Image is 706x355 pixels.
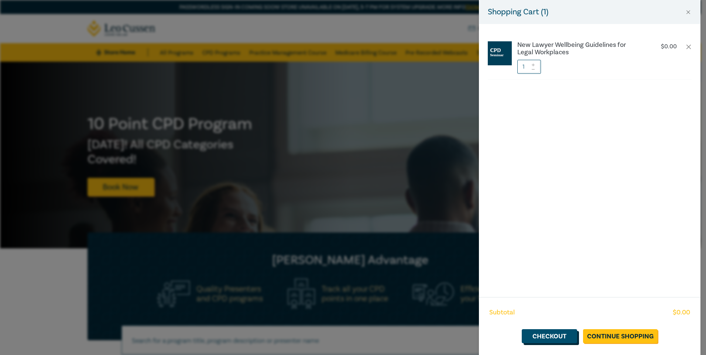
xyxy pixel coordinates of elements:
[685,9,692,15] button: Close
[661,43,677,50] p: $ 0.00
[489,308,515,317] span: Subtotal
[673,308,690,317] span: $ 0.00
[517,60,541,74] input: 1
[583,329,658,343] a: Continue Shopping
[488,41,512,65] img: CPD%20Seminar.jpg
[488,6,548,18] h5: Shopping Cart ( 1 )
[517,41,640,56] a: New Lawyer Wellbeing Guidelines for Legal Workplaces
[522,329,577,343] a: Checkout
